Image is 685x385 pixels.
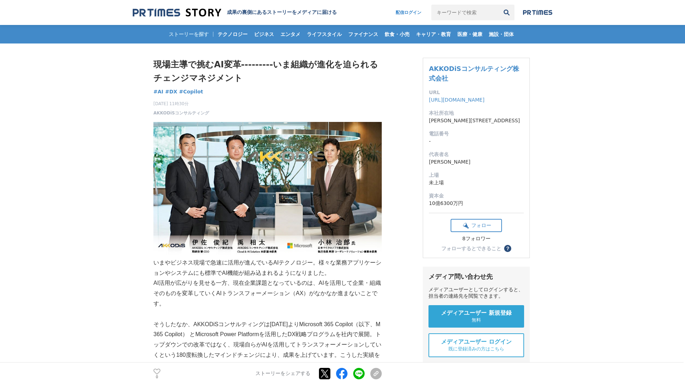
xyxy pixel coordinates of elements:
[429,200,524,207] dd: 10億6300万円
[429,97,484,103] a: [URL][DOMAIN_NAME]
[382,31,412,37] span: 飲食・小売
[345,31,381,37] span: ファイナンス
[153,88,163,95] span: #AI
[429,89,524,96] dt: URL
[153,122,382,258] img: thumbnail_66cfa950-8a07-11f0-80eb-f5006d99917d.png
[455,25,485,43] a: 医療・健康
[215,31,250,37] span: テクノロジー
[429,179,524,186] dd: 未上場
[451,219,502,232] button: フォロー
[451,236,502,242] div: 8フォロワー
[179,88,203,95] span: #Copilot
[429,109,524,117] dt: 本社所在地
[429,151,524,158] dt: 代表者名
[429,138,524,145] dd: -
[486,25,517,43] a: 施設・団体
[153,101,209,107] span: [DATE] 11時30分
[441,246,501,251] div: フォローするとできること
[429,65,519,82] a: AKKODiSコンサルティング株式会社
[133,8,221,17] img: 成果の裏側にあるストーリーをメディアに届ける
[389,5,428,20] a: 配信ログイン
[441,338,512,346] span: メディアユーザー ログイン
[251,25,277,43] a: ビジネス
[455,31,485,37] span: 医療・健康
[428,272,524,281] div: メディア問い合わせ先
[382,25,412,43] a: 飲食・小売
[431,5,499,20] input: キーワードで検索
[413,25,454,43] a: キャリア・教育
[153,110,209,116] a: AKKODiSコンサルティング
[215,25,250,43] a: テクノロジー
[505,246,510,251] span: ？
[255,371,310,377] p: ストーリーをシェアする
[133,8,337,17] a: 成果の裏側にあるストーリーをメディアに届ける 成果の裏側にあるストーリーをメディアに届ける
[429,117,524,124] dd: [PERSON_NAME][STREET_ADDRESS]
[504,245,511,252] button: ？
[251,31,277,37] span: ビジネス
[304,25,345,43] a: ライフスタイル
[441,309,512,317] span: メディアユーザー 新規登録
[345,25,381,43] a: ファイナンス
[278,25,303,43] a: エンタメ
[429,171,524,179] dt: 上場
[499,5,514,20] button: 検索
[448,346,504,352] span: 既に登録済みの方はこちら
[472,317,481,323] span: 無料
[429,158,524,166] dd: [PERSON_NAME]
[278,31,303,37] span: エンタメ
[165,88,177,95] span: #DX
[153,58,382,85] h1: 現場主導で挑むAI変革---------いま組織が進化を迫られるチェンジマネジメント
[429,130,524,138] dt: 電話番号
[304,31,345,37] span: ライフスタイル
[153,258,382,278] p: いまやビジネス現場で急速に活用が進んでいるAIテクノロジー。様々な業務アプリケーションやシステムにも標準でAI機能が組み込まれるようになりました。
[179,88,203,96] a: #Copilot
[486,31,517,37] span: 施設・団体
[153,278,382,309] p: AI活用が広がりを見せる一方、現在企業課題となっているのは、AIを活用して企業・組織そのものを変革していくAIトランスフォーメーション（AX）がなかなか進まないことです。
[429,192,524,200] dt: 資本金
[227,9,337,16] h2: 成果の裏側にあるストーリーをメディアに届ける
[428,287,524,299] div: メディアユーザーとしてログインすると、担当者の連絡先を閲覧できます。
[413,31,454,37] span: キャリア・教育
[153,375,161,379] p: 0
[428,305,524,328] a: メディアユーザー 新規登録 無料
[153,88,163,96] a: #AI
[428,333,524,357] a: メディアユーザー ログイン 既に登録済みの方はこちら
[523,10,552,15] img: prtimes
[165,88,177,96] a: #DX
